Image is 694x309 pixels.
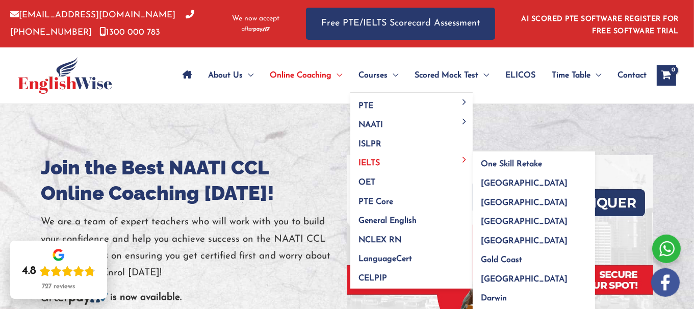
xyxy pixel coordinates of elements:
[350,93,473,112] a: PTEMenu Toggle
[651,268,680,297] img: white-facebook.png
[459,119,471,124] span: Menu Toggle
[10,11,175,19] a: [EMAIL_ADDRESS][DOMAIN_NAME]
[350,208,473,227] a: General English
[42,282,75,291] div: 727 reviews
[552,58,590,93] span: Time Table
[174,58,647,93] nav: Site Navigation: Main Menu
[358,159,380,167] span: IELTS
[609,58,647,93] a: Contact
[481,294,507,302] span: Darwin
[358,102,373,110] span: PTE
[41,214,347,281] p: We are a team of expert teachers who will work with you to build your confidence and help you ach...
[358,255,412,263] span: LanguageCert
[242,27,270,32] img: Afterpay-Logo
[243,58,253,93] span: Menu Toggle
[459,100,471,106] span: Menu Toggle
[331,58,342,93] span: Menu Toggle
[22,264,95,278] div: Rating: 4.8 out of 5
[481,256,522,264] span: Gold Coast
[473,209,595,228] a: [GEOGRAPHIC_DATA]
[350,189,473,208] a: PTE Core
[497,58,544,93] a: ELICOS
[481,179,568,188] span: [GEOGRAPHIC_DATA]
[478,58,489,93] span: Menu Toggle
[473,266,595,286] a: [GEOGRAPHIC_DATA]
[481,199,568,207] span: [GEOGRAPHIC_DATA]
[358,121,383,129] span: NAATI
[522,15,679,35] a: AI SCORED PTE SOFTWARE REGISTER FOR FREE SOFTWARE TRIAL
[350,265,473,289] a: CELPIP
[350,170,473,189] a: OET
[618,58,647,93] span: Contact
[270,58,331,93] span: Online Coaching
[306,8,495,40] a: Free PTE/IELTS Scorecard Assessment
[358,178,375,187] span: OET
[590,58,601,93] span: Menu Toggle
[208,58,243,93] span: About Us
[481,275,568,284] span: [GEOGRAPHIC_DATA]
[10,11,194,36] a: [PHONE_NUMBER]
[388,58,398,93] span: Menu Toggle
[481,218,568,226] span: [GEOGRAPHIC_DATA]
[358,140,381,148] span: ISLPR
[473,286,595,305] a: Darwin
[544,58,609,93] a: Time TableMenu Toggle
[358,236,401,244] span: NCLEX RN
[473,171,595,190] a: [GEOGRAPHIC_DATA]
[99,28,160,37] a: 1300 000 783
[232,14,279,24] span: We now accept
[657,65,676,86] a: View Shopping Cart, empty
[18,57,112,94] img: cropped-ew-logo
[350,58,406,93] a: CoursesMenu Toggle
[473,151,595,171] a: One Skill Retake
[358,58,388,93] span: Courses
[41,155,347,206] h1: Join the Best NAATI CCL Online Coaching [DATE]!
[415,58,478,93] span: Scored Mock Test
[350,112,473,132] a: NAATIMenu Toggle
[459,157,471,163] span: Menu Toggle
[516,7,684,40] aside: Header Widget 1
[350,150,473,170] a: IELTSMenu Toggle
[473,190,595,209] a: [GEOGRAPHIC_DATA]
[350,227,473,246] a: NCLEX RN
[358,217,417,225] span: General English
[505,58,535,93] span: ELICOS
[473,228,595,247] a: [GEOGRAPHIC_DATA]
[350,246,473,266] a: LanguageCert
[200,58,262,93] a: About UsMenu Toggle
[358,198,393,206] span: PTE Core
[111,293,182,302] b: is now available.
[406,58,497,93] a: Scored Mock TestMenu Toggle
[473,247,595,267] a: Gold Coast
[481,237,568,245] span: [GEOGRAPHIC_DATA]
[350,131,473,150] a: ISLPR
[358,274,387,282] span: CELPIP
[262,58,350,93] a: Online CoachingMenu Toggle
[22,264,36,278] div: 4.8
[481,160,542,168] span: One Skill Retake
